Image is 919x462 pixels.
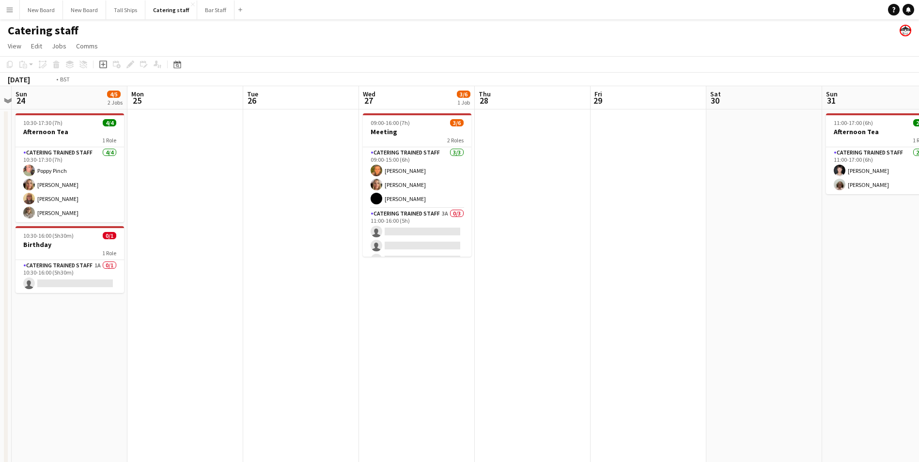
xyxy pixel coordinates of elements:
[8,23,78,38] h1: Catering staff
[4,40,25,52] a: View
[145,0,197,19] button: Catering staff
[48,40,70,52] a: Jobs
[20,0,63,19] button: New Board
[106,0,145,19] button: Tall Ships
[31,42,42,50] span: Edit
[197,0,234,19] button: Bar Staff
[52,42,66,50] span: Jobs
[900,25,911,36] app-user-avatar: Beach Ballroom
[60,76,70,83] div: BST
[76,42,98,50] span: Comms
[8,75,30,84] div: [DATE]
[72,40,102,52] a: Comms
[63,0,106,19] button: New Board
[27,40,46,52] a: Edit
[8,42,21,50] span: View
